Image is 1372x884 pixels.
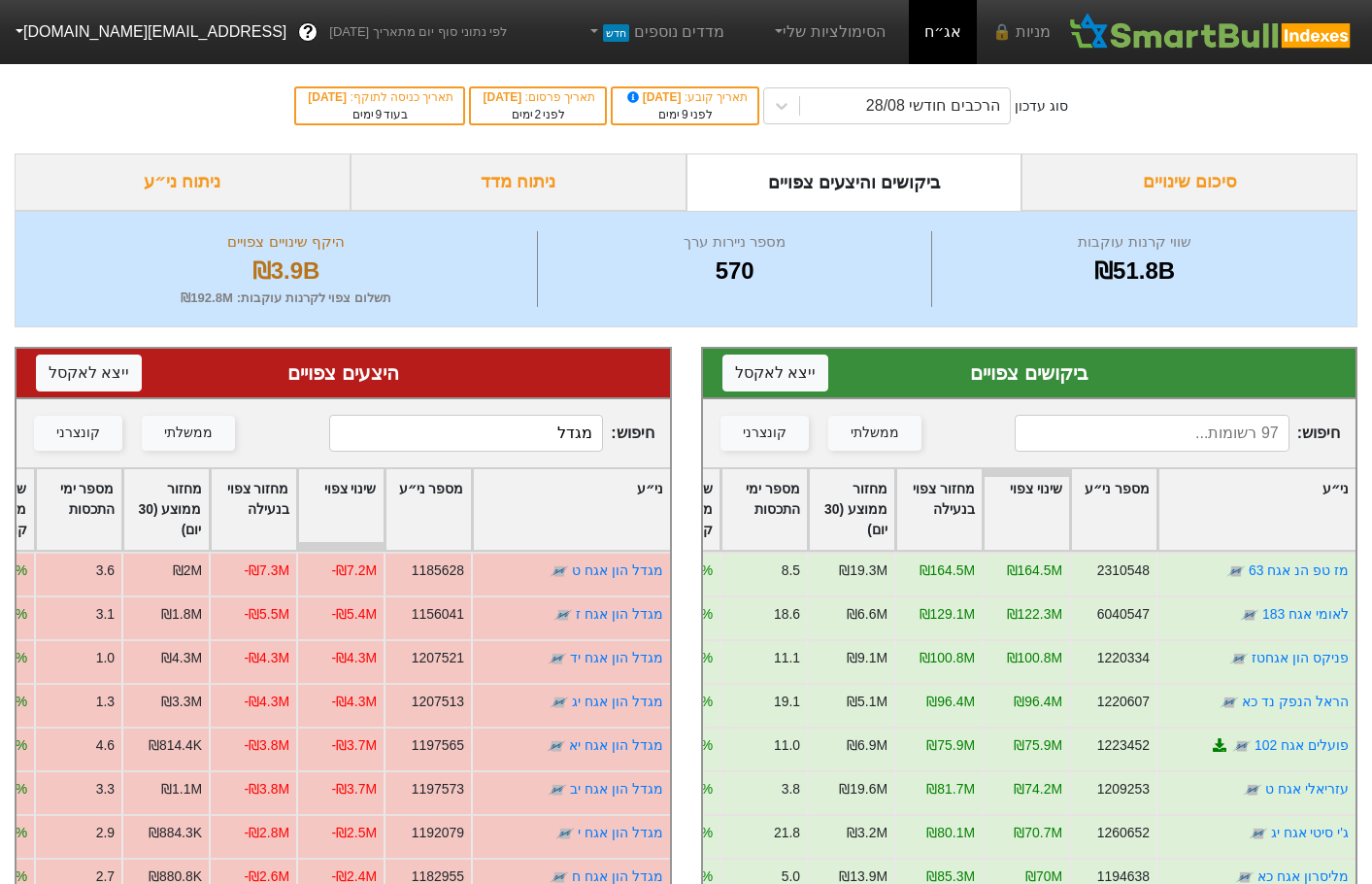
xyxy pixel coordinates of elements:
div: Toggle SortBy [298,469,384,550]
div: ₪1.1M [161,779,202,799]
a: ג'י סיטי אגח יג [1271,825,1349,840]
img: SmartBull [1066,13,1356,51]
input: 97 רשומות... [1015,415,1289,452]
div: ₪70.7M [1014,823,1062,843]
button: ייצא לאקסל [36,355,142,391]
div: ₪100.8M [920,648,975,668]
div: -₪7.3M [244,561,289,581]
div: ₪3.2M [847,823,887,843]
div: Toggle SortBy [385,469,471,550]
div: ₪80.1M [926,823,975,843]
img: tase link [1232,736,1252,756]
div: -₪4.3M [331,692,377,712]
a: מז טפ הנ אגח 63 [1249,562,1349,578]
div: ₪1.8M [161,604,202,625]
div: -₪4.3M [244,648,289,668]
img: tase link [547,736,566,756]
div: 19.1 [774,692,800,712]
div: ₪81.7M [926,779,975,799]
div: ₪6.9M [847,735,887,756]
div: 11.0 [774,735,800,756]
img: tase link [550,693,569,712]
div: 3.6 [95,561,114,581]
div: 3.3 [95,779,114,799]
div: -₪5.5M [244,604,289,625]
div: ₪96.4M [926,692,975,712]
img: tase link [550,561,569,581]
div: -₪3.7M [331,735,377,756]
a: מגדל הון אגח י [578,825,663,840]
div: שווי קרנות עוקבות [937,231,1332,254]
img: tase link [1240,605,1259,625]
div: ₪75.9M [1014,735,1062,756]
div: 1207513 [411,692,463,712]
a: מגדל הון אגח ט [572,562,663,578]
div: 3.1 [95,604,114,625]
div: ממשלתי [164,423,213,444]
div: ₪122.3M [1007,604,1062,625]
div: 1223452 [1097,735,1150,756]
div: Toggle SortBy [809,469,894,550]
div: תאריך כניסה לתוקף : [306,88,453,106]
div: סיכום שינויים [1021,153,1357,211]
div: 1220334 [1097,648,1150,668]
div: ₪19.6M [839,779,887,799]
div: -₪4.3M [244,692,289,712]
span: ? [303,19,314,46]
div: ₪19.3M [839,561,887,581]
div: קונצרני [56,423,100,444]
img: tase link [548,649,567,668]
img: tase link [1229,649,1249,668]
div: ₪3.9B [40,254,532,289]
img: tase link [1243,780,1262,799]
div: -₪4.3M [331,648,377,668]
div: 1197573 [411,779,463,799]
span: חדש [603,24,629,42]
div: ניתוח ני״ע [15,153,351,211]
div: ₪5.1M [847,692,887,712]
div: Toggle SortBy [1071,469,1156,550]
button: ממשלתי [828,416,921,451]
div: תשלום צפוי לקרנות עוקבות : ₪192.8M [40,289,532,308]
div: ₪6.6M [847,604,887,625]
div: ₪164.5M [1007,561,1062,581]
div: -₪3.8M [244,779,289,799]
button: קונצרני [720,416,809,451]
div: -₪7.2M [331,561,377,581]
img: tase link [548,780,567,799]
a: עזריאלי אגח ט [1265,781,1349,797]
div: 11.1 [774,648,800,668]
a: מדדים נוספיםחדש [578,13,732,51]
span: 9 [682,108,688,121]
div: Toggle SortBy [896,469,982,550]
div: תאריך פרסום : [481,88,595,106]
a: פועלים אגח 102 [1255,737,1349,753]
img: tase link [553,605,573,625]
div: ביקושים צפויים [722,358,1337,388]
div: 1.0 [95,648,114,668]
div: הרכבים חודשי 28/08 [866,94,1000,118]
div: -₪3.7M [331,779,377,799]
div: 1197565 [411,735,463,756]
div: -₪2.8M [244,823,289,843]
a: מליסרון אגח כא [1257,868,1349,884]
div: Toggle SortBy [123,469,209,550]
div: סוג עדכון [1015,96,1068,117]
div: 18.6 [774,604,800,625]
a: הסימולציות שלי [763,13,893,51]
a: פניקס הון אגחטז [1252,650,1349,665]
span: [DATE] [483,90,524,104]
div: ₪74.2M [1014,779,1062,799]
a: לאומי אגח 183 [1262,606,1349,622]
span: [DATE] [624,90,685,104]
div: לפני ימים [481,106,595,123]
div: 1156041 [411,604,463,625]
input: 473 רשומות... [329,415,604,452]
div: ₪100.8M [1007,648,1062,668]
a: הראל הנפק נד כא [1242,694,1349,709]
button: ייצא לאקסל [722,355,828,391]
span: 2 [535,108,542,121]
div: ₪9.1M [847,648,887,668]
div: ניתוח מדד [351,153,686,211]
div: -₪5.4M [331,604,377,625]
